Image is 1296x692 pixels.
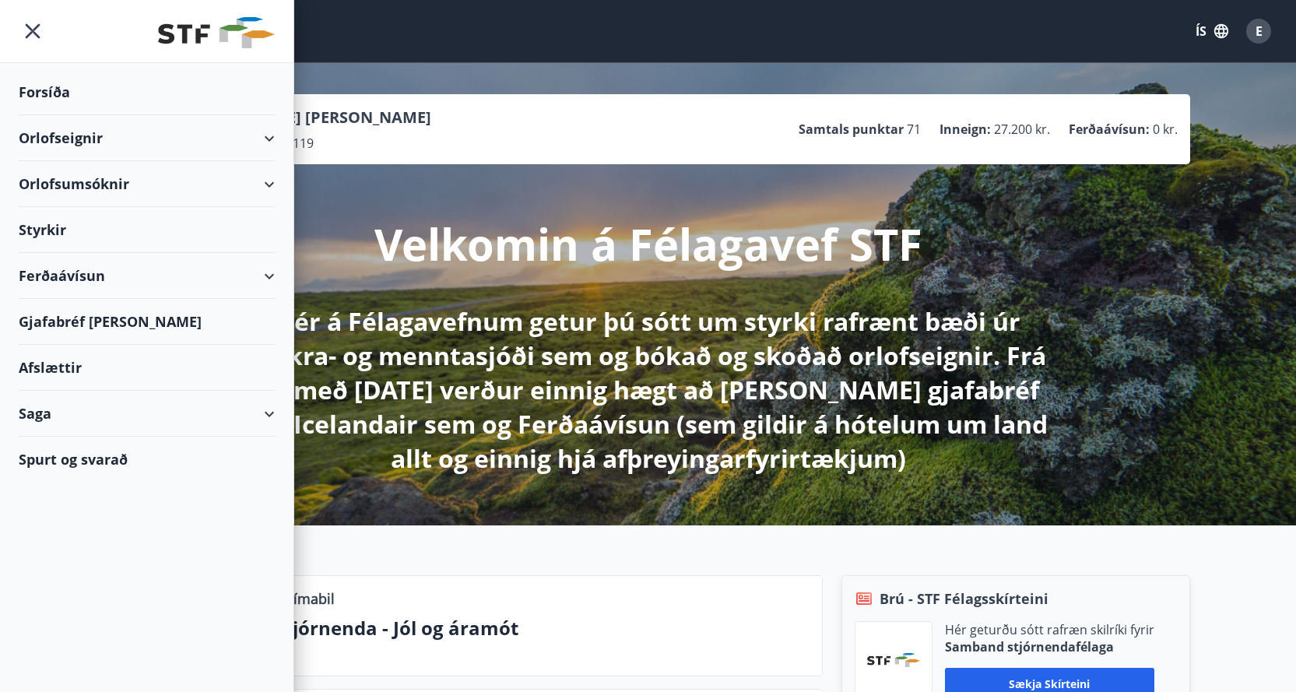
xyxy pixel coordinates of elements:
span: Brú - STF Félagsskírteini [880,588,1048,609]
div: Styrkir [19,207,275,253]
span: 27.200 kr. [994,121,1050,138]
img: union_logo [158,17,275,48]
p: Samtals punktar [799,121,904,138]
div: Afslættir [19,345,275,391]
span: E [1256,23,1263,40]
p: Velkomin á Félagavef STF [374,214,922,273]
p: Hér á Félagavefnum getur þú sótt um styrki rafrænt bæði úr sjúkra- og menntasjóði sem og bókað og... [237,304,1059,476]
button: ÍS [1187,17,1237,45]
img: vjCaq2fThgY3EUYqSgpjEiBg6WP39ov69hlhuPVN.png [867,653,920,667]
span: 0 kr. [1153,121,1178,138]
p: Ferðaávísun : [1069,121,1150,138]
div: Spurt og svarað [19,437,275,482]
span: 71 [907,121,921,138]
div: Ferðaávísun [19,253,275,299]
p: Inneign : [940,121,991,138]
div: Gjafabréf [PERSON_NAME] [19,299,275,345]
div: Forsíða [19,69,275,115]
p: [PERSON_NAME] [PERSON_NAME] [175,107,431,128]
p: Samband stjórnendafélaga [945,638,1154,655]
div: Orlofsumsóknir [19,161,275,207]
button: E [1240,12,1277,50]
button: menu [19,17,47,45]
div: Orlofseignir [19,115,275,161]
p: Félag Stjórnenda - Jól og áramót [221,615,810,641]
div: Saga [19,391,275,437]
p: Hér geturðu sótt rafræn skilríki fyrir [945,621,1154,638]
